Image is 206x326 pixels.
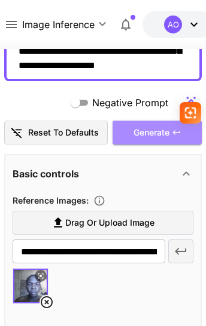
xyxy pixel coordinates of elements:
[92,96,168,110] span: Negative Prompt
[65,216,154,230] span: Drag or upload image
[22,17,95,32] span: Image Inference
[89,195,110,207] button: Upload a reference image to guide the result. This is needed for Image-to-Image or Inpainting. Su...
[164,16,182,33] div: AO
[13,167,79,181] p: Basic controls
[113,121,202,145] button: Generate
[134,125,169,140] span: Generate
[4,121,108,145] button: Reset to defaults
[13,211,193,235] label: Drag or upload image
[13,159,193,188] div: Basic controls
[13,195,89,205] span: Reference Images :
